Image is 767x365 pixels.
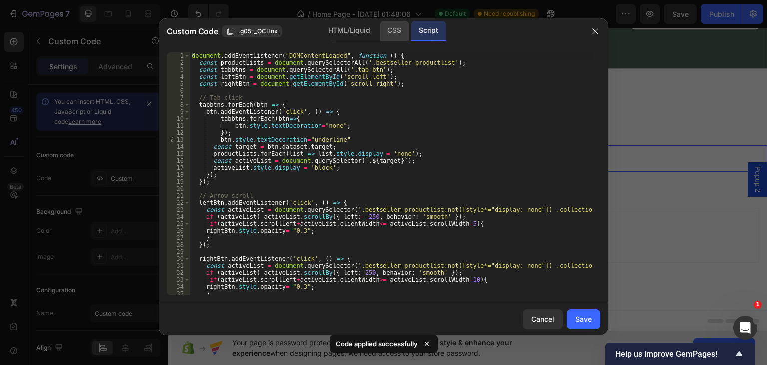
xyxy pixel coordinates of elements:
div: 16 [167,157,190,164]
div: 27 [167,234,190,241]
div: 20 [167,185,190,192]
div: 32 [167,269,190,276]
div: 22 [167,199,190,206]
div: CSS [380,21,409,41]
div: 5 [167,80,190,87]
div: 9 [167,108,190,115]
div: 19 [167,178,190,185]
span: .g05-_OCHnx [238,27,278,36]
div: Generate layout [271,197,323,207]
button: .g05-_OCHnx [222,25,282,37]
div: 33 [167,276,190,283]
div: 29 [167,248,190,255]
div: 15 [167,150,190,157]
div: 25 [167,220,190,227]
div: 2 [167,59,190,66]
button: Save [567,309,600,329]
div: 17 [167,164,190,171]
span: inspired by CRO experts [187,209,256,218]
div: 23 [167,206,190,213]
span: Help us improve GemPages! [615,349,733,359]
div: 13 [167,136,190,143]
button: Cancel [523,309,563,329]
div: 3 [167,66,190,73]
span: 1 [754,301,762,309]
div: 34 [167,283,190,290]
div: 6 [167,87,190,94]
div: 4 [167,73,190,80]
div: Save [575,314,592,324]
div: 8 [167,101,190,108]
div: 12 [167,129,190,136]
p: Code applied successfully [336,339,418,349]
div: 26 [167,227,190,234]
div: 7 [167,94,190,101]
iframe: Intercom live chat [733,316,757,340]
span: then drag & drop elements [336,209,410,218]
div: 21 [167,192,190,199]
div: Cancel [531,314,554,324]
span: Add section [276,174,324,185]
div: Add blank section [344,197,404,207]
div: 1 [167,52,190,59]
div: 11 [167,122,190,129]
div: 14 [167,143,190,150]
div: 10 [167,115,190,122]
div: 35 [167,290,190,297]
div: HTML/Liquid [320,21,378,41]
span: Popup 2 [584,138,594,164]
button: Show survey - Help us improve GemPages! [615,348,745,360]
div: 30 [167,255,190,262]
div: 31 [167,262,190,269]
div: Custom Code [12,103,55,112]
div: 24 [167,213,190,220]
div: Choose templates [192,197,253,207]
div: 28 [167,241,190,248]
span: from URL or image [269,209,323,218]
h2: Best Sellers [16,56,599,86]
div: 18 [167,171,190,178]
span: Custom Code [167,25,218,37]
div: Script [411,21,446,41]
